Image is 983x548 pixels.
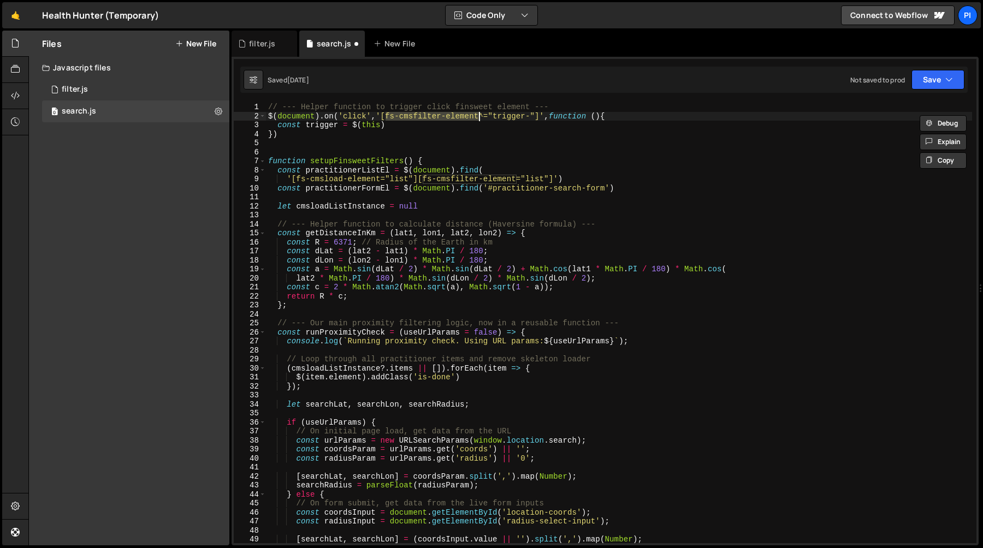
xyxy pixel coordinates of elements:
[234,157,266,166] div: 7
[234,247,266,256] div: 17
[234,328,266,337] div: 26
[234,301,266,310] div: 23
[234,427,266,436] div: 37
[234,337,266,346] div: 27
[234,346,266,355] div: 28
[234,418,266,427] div: 36
[234,319,266,328] div: 25
[317,38,351,49] div: search.js
[234,256,266,265] div: 18
[234,382,266,391] div: 32
[234,103,266,112] div: 1
[911,70,964,90] button: Save
[249,38,275,49] div: filter.js
[958,5,978,25] a: Pi
[42,9,159,22] div: Health Hunter (Temporary)
[234,355,266,364] div: 29
[234,445,266,454] div: 39
[51,108,58,117] span: 0
[234,463,266,472] div: 41
[234,265,266,274] div: 19
[234,229,266,238] div: 15
[42,79,229,100] div: 16494/44708.js
[42,38,62,50] h2: Files
[234,409,266,418] div: 35
[234,148,266,157] div: 6
[234,274,266,283] div: 20
[850,75,905,85] div: Not saved to prod
[234,373,266,382] div: 31
[446,5,537,25] button: Code Only
[42,100,229,122] div: 16494/45041.js
[234,490,266,499] div: 44
[234,184,266,193] div: 10
[234,364,266,373] div: 30
[234,202,266,211] div: 12
[234,400,266,409] div: 34
[920,152,967,169] button: Copy
[374,38,419,49] div: New File
[920,134,967,150] button: Explain
[234,112,266,121] div: 2
[234,310,266,319] div: 24
[234,508,266,517] div: 46
[920,115,967,132] button: Debug
[234,193,266,202] div: 11
[234,499,266,508] div: 45
[234,481,266,490] div: 43
[175,39,216,48] button: New File
[234,472,266,481] div: 42
[287,75,309,85] div: [DATE]
[234,220,266,229] div: 14
[234,526,266,535] div: 48
[2,2,29,28] a: 🤙
[234,391,266,400] div: 33
[234,130,266,139] div: 4
[234,535,266,544] div: 49
[268,75,309,85] div: Saved
[234,139,266,148] div: 5
[234,166,266,175] div: 8
[234,292,266,301] div: 22
[234,121,266,130] div: 3
[841,5,955,25] a: Connect to Webflow
[234,283,266,292] div: 21
[234,211,266,220] div: 13
[62,106,96,116] div: search.js
[234,517,266,526] div: 47
[62,85,88,94] div: filter.js
[234,238,266,247] div: 16
[234,454,266,463] div: 40
[234,175,266,184] div: 9
[29,57,229,79] div: Javascript files
[234,436,266,445] div: 38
